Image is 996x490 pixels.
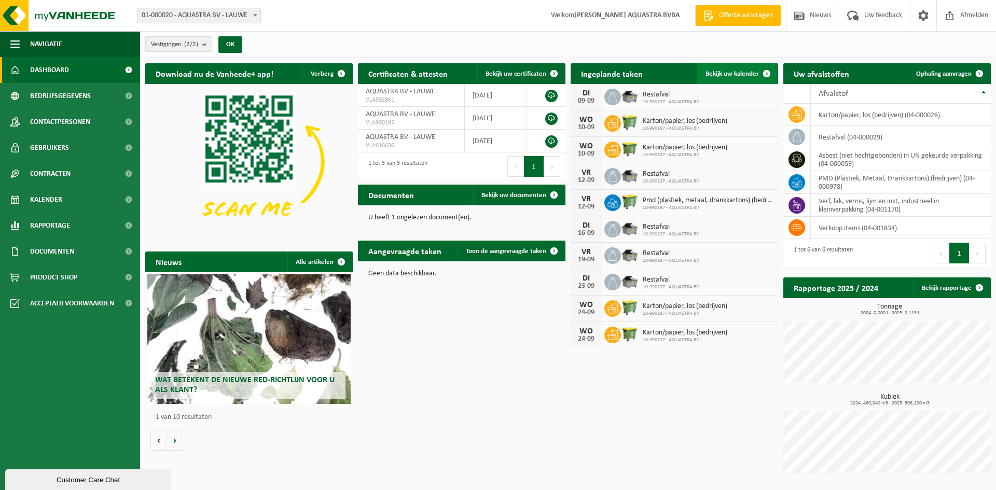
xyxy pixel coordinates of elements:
[366,133,435,141] span: AQUASTRA BV - LAUWE
[621,272,639,290] img: WB-5000-GAL-GY-01
[473,185,564,205] a: Bekijk uw documenten
[621,166,639,184] img: WB-5000-GAL-GY-01
[643,170,699,178] span: Restafval
[571,63,653,83] h2: Ingeplande taken
[311,71,334,77] span: Verberg
[507,156,524,177] button: Previous
[621,299,639,316] img: WB-0660-HPE-GN-50
[643,258,699,264] span: 10-990197 - AQUASTRA BV
[458,241,564,261] a: Toon de aangevraagde taken
[643,284,699,290] span: 10-990197 - AQUASTRA BV
[150,430,167,451] button: Vorige
[643,223,699,231] span: Restafval
[218,36,242,53] button: OK
[783,277,889,298] h2: Rapportage 2025 / 2024
[643,117,727,125] span: Karton/papier, los (bedrijven)
[811,217,991,239] td: verkoop items (04-001834)
[137,8,261,23] span: 01-000020 - AQUASTRA BV - LAUWE
[908,63,990,84] a: Ophaling aanvragen
[643,152,727,158] span: 10-990197 - AQUASTRA BV
[167,430,183,451] button: Volgende
[363,155,427,178] div: 1 tot 3 van 3 resultaten
[706,71,759,77] span: Bekijk uw kalender
[695,5,781,26] a: Offerte aanvragen
[621,193,639,211] img: WB-0660-HPE-GN-50
[151,37,198,52] span: Vestigingen
[576,169,597,177] div: VR
[621,325,639,343] img: WB-1100-HPE-GN-50
[789,303,991,316] h3: Tonnage
[145,36,212,52] button: Vestigingen(2/2)
[368,270,555,277] p: Geen data beschikbaar.
[576,124,597,131] div: 10-09
[970,243,986,263] button: Next
[576,274,597,283] div: DI
[576,195,597,203] div: VR
[576,283,597,290] div: 23-09
[145,63,284,83] h2: Download nu de Vanheede+ app!
[358,63,458,83] h2: Certificaten & attesten
[576,309,597,316] div: 24-09
[287,251,352,272] a: Alle artikelen
[465,130,527,152] td: [DATE]
[933,243,949,263] button: Previous
[358,241,452,261] h2: Aangevraagde taken
[643,311,727,317] span: 10-990197 - AQUASTRA BV
[819,90,848,98] span: Afvalstof
[30,109,90,135] span: Contactpersonen
[576,177,597,184] div: 12-09
[789,311,991,316] span: 2024: 0,000 t - 2025: 2,115 t
[811,148,991,171] td: asbest (niet hechtgebonden) in UN gekeurde verpakking (04-000059)
[544,156,560,177] button: Next
[366,142,457,150] span: VLA616636
[466,248,546,255] span: Toon de aangevraagde taken
[643,205,773,211] span: 10-990197 - AQUASTRA BV
[156,414,348,421] p: 1 van 10 resultaten
[30,135,69,161] span: Gebruikers
[477,63,564,84] a: Bekijk uw certificaten
[811,194,991,217] td: verf, lak, vernis, lijm en inkt, industrieel in kleinverpakking (04-001170)
[147,274,351,404] a: Wat betekent de nieuwe RED-richtlijn voor u als klant?
[914,277,990,298] a: Bekijk rapportage
[368,214,555,221] p: U heeft 1 ongelezen document(en).
[145,251,192,272] h2: Nieuws
[576,230,597,237] div: 16-09
[916,71,972,77] span: Ophaling aanvragen
[576,150,597,158] div: 10-09
[621,140,639,158] img: WB-1100-HPE-GN-50
[576,89,597,97] div: DI
[576,116,597,124] div: WO
[789,394,991,406] h3: Kubiek
[643,302,727,311] span: Karton/papier, los (bedrijven)
[811,126,991,148] td: restafval (04-000029)
[697,63,777,84] a: Bekijk uw kalender
[576,301,597,309] div: WO
[366,110,435,118] span: AQUASTRA BV - LAUWE
[30,264,77,290] span: Product Shop
[789,242,853,264] div: 1 tot 6 van 6 resultaten
[643,99,699,105] span: 10-990197 - AQUASTRA BV
[949,243,970,263] button: 1
[576,203,597,211] div: 12-09
[643,231,699,237] span: 10-990197 - AQUASTRA BV
[30,57,69,83] span: Dashboard
[30,290,114,316] span: Acceptatievoorwaarden
[30,213,70,239] span: Rapportage
[576,335,597,343] div: 24-09
[643,125,727,132] span: 10-990197 - AQUASTRA BV
[643,276,699,284] span: Restafval
[184,41,198,48] count: (2/2)
[366,96,457,104] span: VLA902861
[30,31,62,57] span: Navigatie
[576,248,597,256] div: VR
[576,256,597,263] div: 19-09
[30,239,74,264] span: Documenten
[155,376,335,394] span: Wat betekent de nieuwe RED-richtlijn voor u als klant?
[486,71,546,77] span: Bekijk uw certificaten
[621,219,639,237] img: WB-5000-GAL-GY-01
[574,11,680,19] strong: [PERSON_NAME] AQUASTRA BVBA
[643,91,699,99] span: Restafval
[621,114,639,131] img: WB-0660-HPE-GN-50
[576,142,597,150] div: WO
